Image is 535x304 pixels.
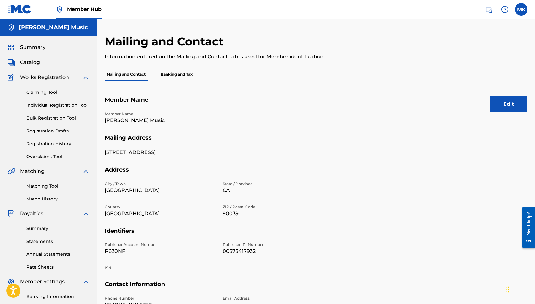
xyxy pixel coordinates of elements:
[105,265,215,271] p: ISNI
[20,168,45,175] span: Matching
[223,204,333,210] p: ZIP / Postal Code
[223,210,333,217] p: 90039
[515,3,527,16] div: User Menu
[485,6,492,13] img: search
[105,35,227,49] h2: Mailing and Contact
[26,102,90,109] a: Individual Registration Tool
[26,225,90,232] a: Summary
[105,242,215,248] p: Publisher Account Number
[105,53,430,61] p: Information entered on the Mailing and Contact tab is used for Member identification.
[26,115,90,121] a: Bulk Registration Tool
[26,89,90,96] a: Claiming Tool
[20,59,40,66] span: Catalog
[105,166,527,181] h5: Address
[8,278,15,285] img: Member Settings
[223,187,333,194] p: CA
[20,278,65,285] span: Member Settings
[67,6,102,13] span: Member Hub
[8,168,15,175] img: Matching
[105,248,215,255] p: P630NF
[8,74,16,81] img: Works Registration
[82,278,90,285] img: expand
[26,196,90,202] a: Match History
[8,44,45,51] a: SummarySummary
[105,149,215,156] p: [STREET_ADDRESS]
[26,264,90,270] a: Rate Sheets
[20,44,45,51] span: Summary
[26,153,90,160] a: Overclaims Tool
[105,296,215,301] p: Phone Number
[20,210,43,217] span: Royalties
[501,6,509,13] img: help
[105,181,215,187] p: City / Town
[82,74,90,81] img: expand
[105,134,527,149] h5: Mailing Address
[8,59,40,66] a: CatalogCatalog
[8,210,15,217] img: Royalties
[26,251,90,258] a: Annual Statements
[223,181,333,187] p: State / Province
[82,168,90,175] img: expand
[105,281,527,296] h5: Contact Information
[20,74,69,81] span: Works Registration
[499,3,511,16] div: Help
[8,59,15,66] img: Catalog
[8,5,32,14] img: MLC Logo
[105,204,215,210] p: Country
[8,24,15,31] img: Accounts
[517,202,535,253] iframe: Resource Center
[223,248,333,255] p: 00573417932
[26,128,90,134] a: Registration Drafts
[490,96,527,112] button: Edit
[105,96,527,111] h5: Member Name
[26,183,90,189] a: Matching Tool
[105,227,527,242] h5: Identifiers
[159,68,194,81] p: Banking and Tax
[105,187,215,194] p: [GEOGRAPHIC_DATA]
[482,3,495,16] a: Public Search
[8,44,15,51] img: Summary
[26,238,90,245] a: Statements
[105,117,215,124] p: [PERSON_NAME] Music
[26,141,90,147] a: Registration History
[82,210,90,217] img: expand
[105,68,147,81] p: Mailing and Contact
[504,274,535,304] iframe: Chat Widget
[26,293,90,300] a: Banking Information
[506,280,509,299] div: Drag
[223,242,333,248] p: Publisher IPI Number
[223,296,333,301] p: Email Address
[105,111,215,117] p: Member Name
[56,6,63,13] img: Top Rightsholder
[105,210,215,217] p: [GEOGRAPHIC_DATA]
[19,24,88,31] h5: Miles Kennedy Music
